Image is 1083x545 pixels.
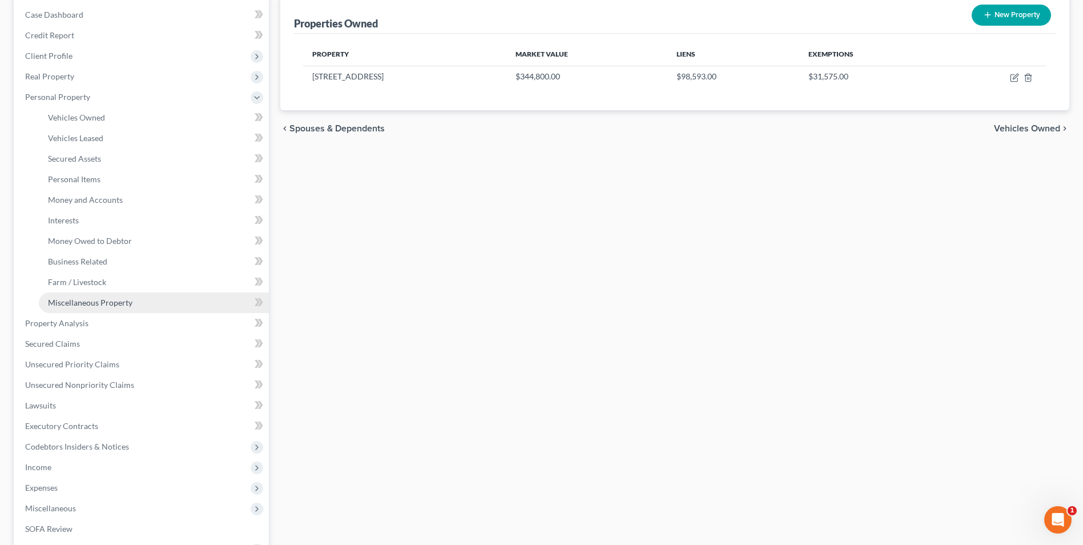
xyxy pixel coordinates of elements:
th: Market Value [506,43,667,66]
span: Codebtors Insiders & Notices [25,442,129,451]
span: Lawsuits [25,400,56,410]
a: Farm / Livestock [39,272,269,292]
span: Vehicles Owned [994,124,1060,133]
th: Exemptions [799,43,943,66]
span: Unsecured Nonpriority Claims [25,380,134,390]
a: Vehicles Leased [39,128,269,149]
td: $98,593.00 [667,66,799,87]
a: Property Analysis [16,313,269,334]
a: Interests [39,210,269,231]
span: Real Property [25,71,74,81]
span: Spouses & Dependents [289,124,385,133]
span: Interests [48,215,79,225]
span: 1 [1068,506,1077,515]
a: Lawsuits [16,395,269,416]
button: chevron_left Spouses & Dependents [280,124,385,133]
a: Money Owed to Debtor [39,231,269,251]
span: Personal Property [25,92,90,102]
span: Case Dashboard [25,10,83,19]
a: Business Related [39,251,269,272]
span: Unsecured Priority Claims [25,359,119,369]
span: Farm / Livestock [48,277,106,287]
span: Business Related [48,257,107,266]
span: Secured Assets [48,154,101,163]
span: Client Profile [25,51,73,61]
span: Income [25,462,51,472]
i: chevron_left [280,124,289,133]
a: Personal Items [39,169,269,190]
span: Executory Contracts [25,421,98,431]
button: Vehicles Owned chevron_right [994,124,1069,133]
div: Properties Owned [294,17,378,30]
span: Vehicles Leased [48,133,103,143]
a: SOFA Review [16,519,269,539]
iframe: Intercom live chat [1044,506,1072,534]
button: New Property [972,5,1051,26]
a: Case Dashboard [16,5,269,25]
a: Secured Claims [16,334,269,354]
span: Secured Claims [25,339,80,348]
span: Property Analysis [25,318,88,328]
span: SOFA Review [25,524,73,534]
span: Credit Report [25,30,74,40]
span: Money and Accounts [48,195,123,205]
a: Miscellaneous Property [39,292,269,313]
th: Property [303,43,506,66]
span: Money Owed to Debtor [48,236,132,246]
a: Money and Accounts [39,190,269,210]
i: chevron_right [1060,124,1069,133]
a: Executory Contracts [16,416,269,436]
td: $31,575.00 [799,66,943,87]
td: $344,800.00 [506,66,667,87]
a: Secured Assets [39,149,269,169]
th: Liens [667,43,799,66]
td: [STREET_ADDRESS] [303,66,506,87]
a: Unsecured Priority Claims [16,354,269,375]
a: Vehicles Owned [39,107,269,128]
span: Miscellaneous Property [48,298,132,307]
a: Unsecured Nonpriority Claims [16,375,269,395]
span: Vehicles Owned [48,113,105,122]
span: Personal Items [48,174,100,184]
span: Expenses [25,483,58,492]
span: Miscellaneous [25,503,76,513]
a: Credit Report [16,25,269,46]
